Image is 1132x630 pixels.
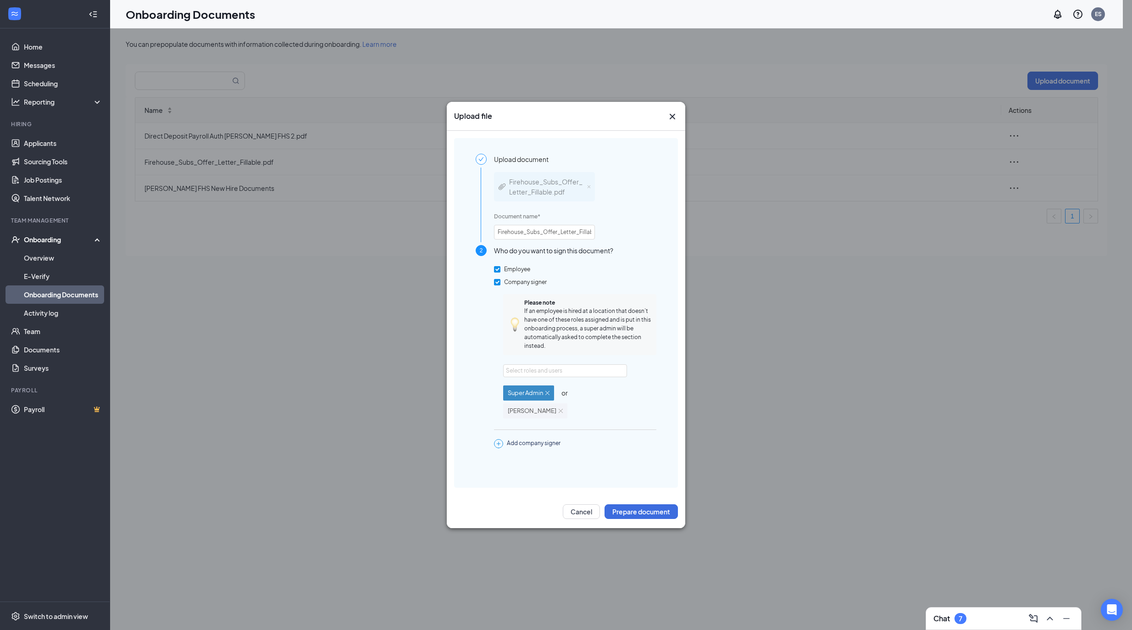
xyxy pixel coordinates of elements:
[10,9,19,18] svg: WorkstreamLogo
[667,111,678,122] button: Close
[494,435,656,448] button: Add company signer
[667,111,678,122] svg: Cross
[494,154,549,165] span: Upload document
[89,10,98,19] svg: Collapse
[24,400,102,418] a: PayrollCrown
[1026,611,1041,626] button: ComposeMessage
[454,111,492,121] h3: Upload file
[24,267,102,285] a: E-Verify
[524,307,652,351] span: If an employee is hired at a location that doesn’t have one of these roles assigned and is put in...
[561,388,568,398] div: or
[24,134,102,152] a: Applicants
[24,56,102,74] a: Messages
[480,248,483,254] span: 2
[126,6,255,22] h1: Onboarding Documents
[507,439,560,448] span: Add company signer
[24,359,102,377] a: Surveys
[1095,10,1102,18] div: ES
[500,266,534,273] span: Employee
[508,388,543,397] span: Super Admin
[494,213,540,220] span: Document name *
[24,249,102,267] a: Overview
[506,366,619,375] div: Select roles and users
[11,97,20,106] svg: Analysis
[24,97,103,106] div: Reporting
[24,285,102,304] a: Onboarding Documents
[11,217,100,224] div: Team Management
[524,299,652,307] span: Please note
[24,152,102,171] a: Sourcing Tools
[24,612,88,621] div: Switch to admin view
[1059,611,1074,626] button: Minimize
[500,279,550,285] span: Company signer
[24,235,94,244] div: Onboarding
[1052,9,1063,20] svg: Notifications
[24,304,102,322] a: Activity log
[478,156,484,162] span: check
[11,235,20,244] svg: UserCheck
[24,171,102,189] a: Job Postings
[11,120,100,128] div: Hiring
[605,504,678,519] button: Prepare document
[508,406,556,415] span: [PERSON_NAME]
[11,386,100,394] div: Payroll
[563,504,600,519] button: Cancel
[1072,9,1083,20] svg: QuestionInfo
[494,245,613,256] span: Who do you want to sign this document?
[24,322,102,340] a: Team
[1101,599,1123,621] div: Open Intercom Messenger
[1043,611,1057,626] button: ChevronUp
[24,38,102,56] a: Home
[24,74,102,93] a: Scheduling
[509,177,583,197] div: Firehouse_Subs_Offer_Letter_Fillable.pdf
[933,613,950,624] h3: Chat
[959,615,962,623] div: 7
[24,340,102,359] a: Documents
[1061,613,1072,624] svg: Minimize
[11,612,20,621] svg: Settings
[1028,613,1039,624] svg: ComposeMessage
[24,189,102,207] a: Talent Network
[1044,613,1055,624] svg: ChevronUp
